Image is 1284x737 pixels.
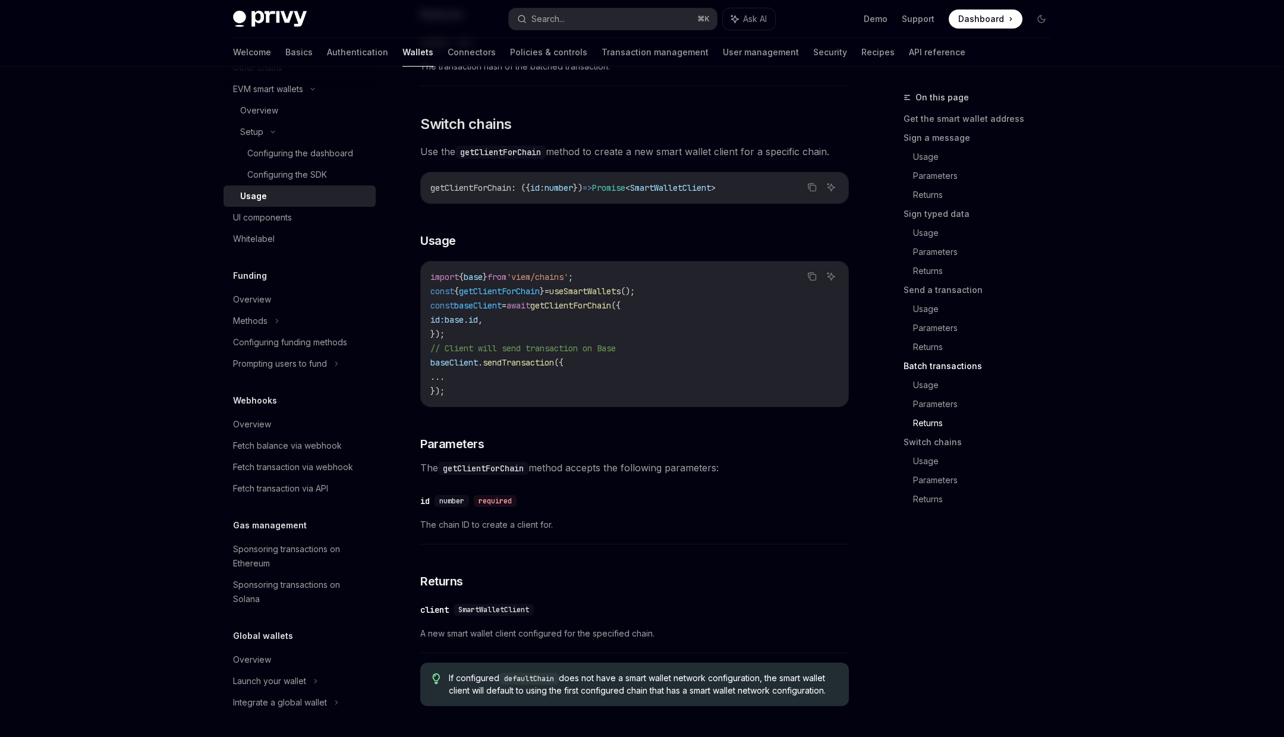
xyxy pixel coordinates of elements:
span: . [478,357,483,368]
a: Usage [913,147,1060,166]
button: Toggle dark mode [1032,10,1051,29]
span: } [483,272,487,282]
span: sendTransaction [483,357,554,368]
span: id: [430,314,445,325]
span: : [540,182,545,193]
div: Prompting users to fund [233,357,327,371]
button: Ask AI [823,269,839,284]
div: Overview [233,292,271,307]
a: Support [902,13,934,25]
span: ⌘ K [697,14,710,24]
a: UI components [224,207,376,228]
a: Dashboard [949,10,1022,29]
span: 'viem/chains' [506,272,568,282]
span: Dashboard [958,13,1004,25]
span: . [464,314,468,325]
button: Copy the contents from the code block [804,269,820,284]
h5: Funding [233,269,267,283]
a: Policies & controls [510,38,587,67]
a: Fetch transaction via webhook [224,456,376,478]
a: Returns [913,262,1060,281]
span: Ask AI [743,13,767,25]
a: Overview [224,100,376,121]
a: Overview [224,649,376,670]
a: Usage [913,223,1060,242]
span: , [478,314,483,325]
a: API reference [909,38,965,67]
span: id [530,182,540,193]
span: Switch chains [420,115,511,134]
button: Ask AI [723,8,775,30]
div: Integrate a global wallet [233,695,327,710]
span: On this page [915,90,969,105]
code: getClientForChain [455,146,546,159]
div: id [420,495,430,507]
div: Fetch balance via webhook [233,439,342,453]
a: Overview [224,289,376,310]
div: Fetch transaction via API [233,481,328,496]
span: getClientForChain [459,286,540,297]
span: { [454,286,459,297]
a: Sign a message [904,128,1060,147]
span: } [540,286,545,297]
span: from [487,272,506,282]
svg: Tip [432,673,440,684]
a: Connectors [448,38,496,67]
a: Wallets [402,38,433,67]
a: Usage [913,452,1060,471]
div: Sponsoring transactions on Solana [233,578,369,606]
a: Recipes [861,38,895,67]
div: UI components [233,210,292,225]
div: Whitelabel [233,232,275,246]
div: Configuring funding methods [233,335,347,349]
span: The method accepts the following parameters: [420,459,849,476]
a: Parameters [913,319,1060,338]
div: Sponsoring transactions on Ethereum [233,542,369,571]
span: (); [621,286,635,297]
span: Parameters [420,436,484,452]
a: Parameters [913,242,1060,262]
a: Security [813,38,847,67]
span: If configured does not have a smart wallet network configuration, the smart wallet client will de... [449,672,837,697]
a: Parameters [913,471,1060,490]
span: Usage [420,232,456,249]
a: Parameters [913,166,1060,185]
span: // Client will send transaction on Base [430,343,616,354]
a: Get the smart wallet address [904,109,1060,128]
span: }) [573,182,583,193]
h5: Gas management [233,518,307,533]
div: Usage [240,189,267,203]
span: = [545,286,549,297]
a: Whitelabel [224,228,376,250]
div: Overview [233,417,271,432]
a: Sign typed data [904,204,1060,223]
div: EVM smart wallets [233,82,303,96]
span: { [459,272,464,282]
span: number [439,496,464,506]
a: Overview [224,414,376,435]
a: Send a transaction [904,281,1060,300]
img: dark logo [233,11,307,27]
span: = [502,300,506,311]
span: > [711,182,716,193]
span: Use the method to create a new smart wallet client for a specific chain. [420,143,849,160]
span: < [625,182,630,193]
span: A new smart wallet client configured for the specified chain. [420,626,849,641]
span: base [464,272,483,282]
div: Configuring the SDK [247,168,327,182]
a: Authentication [327,38,388,67]
span: number [545,182,573,193]
a: Transaction management [602,38,709,67]
span: ; [568,272,573,282]
a: Returns [913,414,1060,433]
span: baseClient [454,300,502,311]
button: Copy the contents from the code block [804,179,820,195]
a: Switch chains [904,433,1060,452]
a: Fetch balance via webhook [224,435,376,456]
a: Configuring the dashboard [224,143,376,164]
span: SmartWalletClient [630,182,711,193]
a: Welcome [233,38,271,67]
div: Methods [233,314,267,328]
h5: Webhooks [233,393,277,408]
span: SmartWalletClient [458,605,529,615]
